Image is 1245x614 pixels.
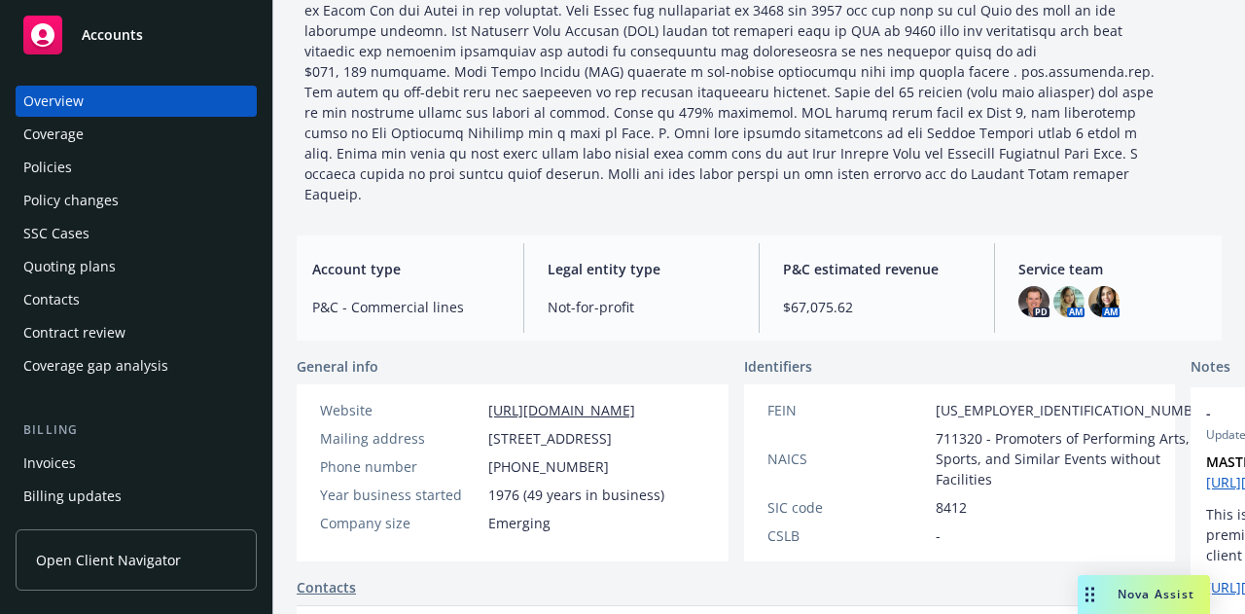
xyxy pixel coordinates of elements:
span: Open Client Navigator [36,550,181,570]
div: Billing updates [23,481,122,512]
div: Policy changes [23,185,119,216]
span: P&C estimated revenue [783,259,971,279]
div: Policies [23,152,72,183]
div: Coverage gap analysis [23,350,168,381]
span: Legal entity type [548,259,735,279]
div: Mailing address [320,428,480,449]
img: photo [1018,286,1049,317]
a: Billing updates [16,481,257,512]
span: Accounts [82,27,143,43]
div: Quoting plans [23,251,116,282]
span: 8412 [936,497,967,518]
a: Overview [16,86,257,117]
a: Invoices [16,448,257,479]
span: Nova Assist [1118,586,1194,602]
button: Nova Assist [1078,575,1210,614]
div: Contacts [23,284,80,315]
span: Account type [312,259,500,279]
span: $67,075.62 [783,297,971,317]
a: Policies [16,152,257,183]
div: SIC code [767,497,928,518]
div: Contract review [23,317,125,348]
span: [PHONE_NUMBER] [488,456,609,477]
span: Identifiers [744,356,812,377]
div: FEIN [767,400,928,420]
div: Year business started [320,485,480,505]
span: Service team [1018,259,1206,279]
div: NAICS [767,449,928,469]
div: Website [320,400,480,420]
a: Contract review [16,317,257,348]
span: 711320 - Promoters of Performing Arts, Sports, and Similar Events without Facilities [936,428,1214,489]
a: Coverage [16,119,257,150]
div: Company size [320,513,480,533]
div: Drag to move [1078,575,1102,614]
div: Overview [23,86,84,117]
div: Invoices [23,448,76,479]
div: SSC Cases [23,218,89,249]
span: [STREET_ADDRESS] [488,428,612,449]
span: - [936,525,941,546]
a: Policy changes [16,185,257,216]
div: Coverage [23,119,84,150]
a: SSC Cases [16,218,257,249]
span: 1976 (49 years in business) [488,485,664,505]
span: P&C - Commercial lines [312,297,500,317]
a: Coverage gap analysis [16,350,257,381]
a: Accounts [16,8,257,62]
div: CSLB [767,525,928,546]
span: Notes [1191,356,1230,379]
a: Contacts [16,284,257,315]
div: Billing [16,420,257,440]
img: photo [1053,286,1085,317]
a: Quoting plans [16,251,257,282]
a: [URL][DOMAIN_NAME] [488,401,635,419]
div: Phone number [320,456,480,477]
span: Not-for-profit [548,297,735,317]
span: General info [297,356,378,377]
img: photo [1088,286,1120,317]
span: Emerging [488,513,551,533]
a: Contacts [297,577,356,597]
span: [US_EMPLOYER_IDENTIFICATION_NUMBER] [936,400,1214,420]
